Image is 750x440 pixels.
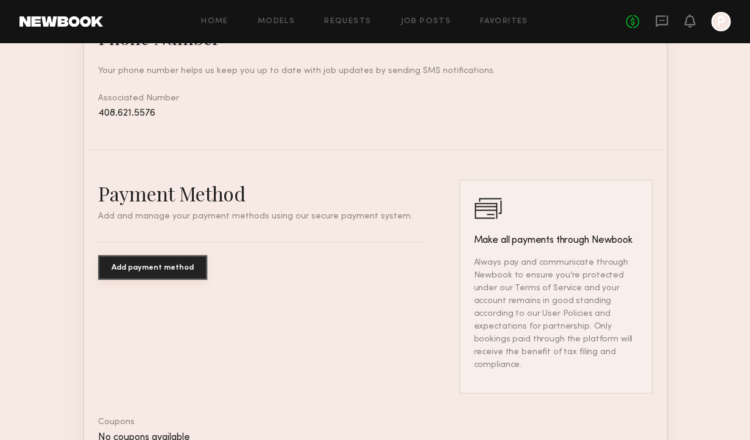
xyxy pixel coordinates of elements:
a: P [711,12,731,31]
h3: Make all payments through Newbook [473,232,638,247]
p: Always pay and communicate through Newbook to ensure you’re protected under our Terms of Service ... [473,256,638,371]
h2: Payment Method [98,180,423,206]
button: Add payment method [98,255,207,279]
a: Job Posts [400,18,451,26]
div: Associated Number [98,92,653,120]
div: Coupons [98,417,653,426]
a: Requests [324,18,371,26]
a: Home [201,18,228,26]
a: Models [258,18,295,26]
a: Favorites [480,18,528,26]
span: 408.621.5576 [98,108,155,118]
div: Your phone number helps us keep you up to date with job updates by sending SMS notifications. [98,65,653,77]
p: Add and manage your payment methods using our secure payment system. [98,212,423,220]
